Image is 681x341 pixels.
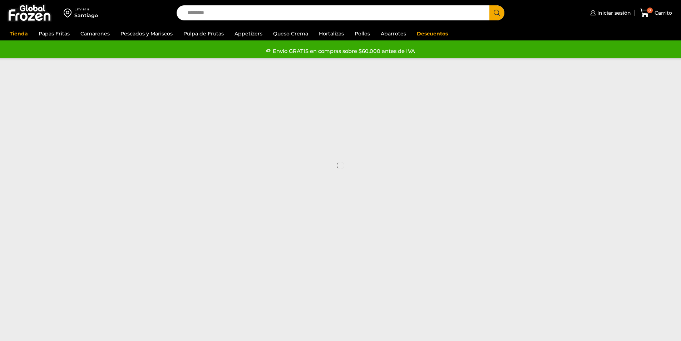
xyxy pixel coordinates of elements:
[377,27,410,40] a: Abarrotes
[270,27,312,40] a: Queso Crema
[74,12,98,19] div: Santiago
[77,27,113,40] a: Camarones
[64,7,74,19] img: address-field-icon.svg
[74,7,98,12] div: Enviar a
[638,5,674,21] a: 0 Carrito
[588,6,631,20] a: Iniciar sesión
[180,27,227,40] a: Pulpa de Frutas
[315,27,347,40] a: Hortalizas
[35,27,73,40] a: Papas Fritas
[117,27,176,40] a: Pescados y Mariscos
[596,9,631,16] span: Iniciar sesión
[6,27,31,40] a: Tienda
[413,27,451,40] a: Descuentos
[231,27,266,40] a: Appetizers
[489,5,504,20] button: Search button
[647,8,653,13] span: 0
[653,9,672,16] span: Carrito
[351,27,374,40] a: Pollos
